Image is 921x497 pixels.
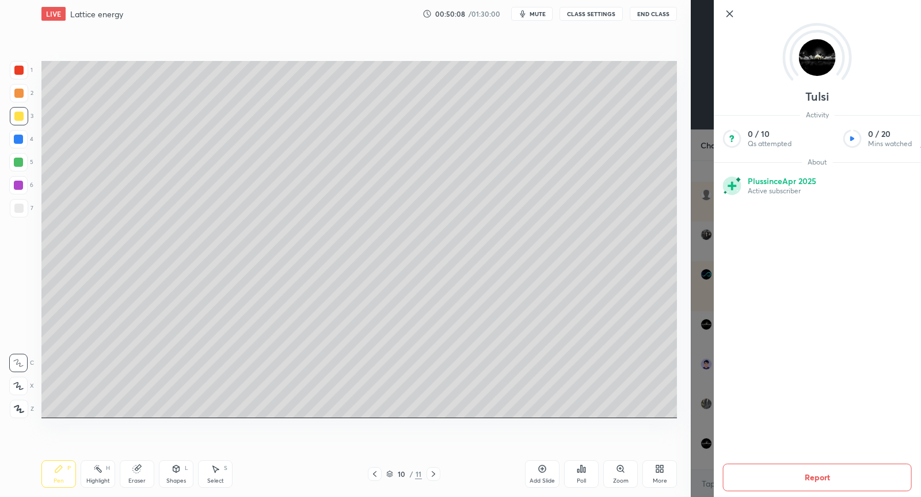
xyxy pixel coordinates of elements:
[800,110,835,120] span: Activity
[748,176,816,186] p: Plus since Apr 2025
[395,471,407,477] div: 10
[9,354,34,372] div: C
[10,84,33,102] div: 2
[748,186,816,196] p: Active subscriber
[67,465,71,471] div: P
[224,465,227,471] div: S
[748,129,791,139] p: 0 / 10
[530,10,546,18] span: mute
[185,465,188,471] div: L
[530,478,555,484] div: Add Slide
[723,464,912,491] button: Report
[868,139,912,148] p: Mins watched
[560,7,623,21] button: CLASS SETTINGS
[613,478,629,484] div: Zoom
[9,377,34,395] div: X
[9,153,33,171] div: 5
[86,478,110,484] div: Highlight
[409,471,413,477] div: /
[805,92,829,101] p: Tulsi
[799,39,836,76] img: a916d3b4df5c4a948034d42c480724d5.png
[868,129,912,139] p: 0 / 20
[128,478,146,484] div: Eraser
[577,478,586,484] div: Poll
[207,478,224,484] div: Select
[630,7,677,21] button: End Class
[10,61,33,79] div: 1
[10,400,34,418] div: Z
[54,478,64,484] div: Pen
[41,7,66,21] div: LIVE
[70,9,123,20] h4: Lattice energy
[106,465,110,471] div: H
[653,478,667,484] div: More
[166,478,186,484] div: Shapes
[10,107,33,125] div: 3
[802,158,832,167] span: About
[415,469,422,479] div: 11
[9,176,33,194] div: 6
[748,139,791,148] p: Qs attempted
[10,199,33,217] div: 7
[511,7,553,21] button: mute
[9,130,33,148] div: 4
